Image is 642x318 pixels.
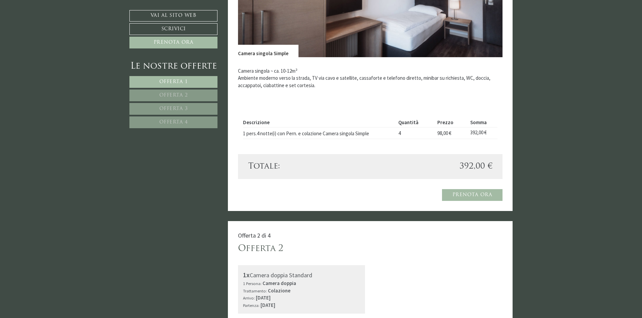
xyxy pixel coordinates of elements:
b: [DATE] [256,294,271,301]
small: Arrivo: [243,295,255,301]
a: Scrivici [129,23,217,35]
th: Prezzo [435,117,468,127]
b: Camera doppia [263,280,296,286]
td: 4 [396,127,435,139]
div: Camera doppia Standard [243,270,360,280]
span: Offerta 1 [159,79,188,84]
p: Camera singola ~ ca. 10-12m² Ambiente moderno verso la strada, TV via cavo e satellite, cassafort... [238,67,503,89]
a: Prenota ora [442,189,503,201]
span: Offerta 2 di 4 [238,232,271,239]
span: 392,00 € [459,161,492,172]
button: Invia [228,177,265,189]
span: 98,00 € [437,130,451,136]
span: Offerta 2 [159,93,188,98]
div: Offerta 2 [238,243,283,255]
a: Vai al sito web [129,10,217,22]
div: giovedì [120,5,146,16]
small: 11:20 [10,31,89,36]
th: Somma [468,117,497,127]
span: Offerta 4 [159,120,188,125]
b: Colazione [268,287,290,294]
b: [DATE] [260,302,275,308]
span: Offerta 3 [159,106,188,111]
small: Partenza: [243,303,259,308]
div: Camera singola Simple [238,45,298,57]
th: Descrizione [243,117,396,127]
b: 1x [243,271,250,279]
div: Totale: [243,161,370,172]
small: 1 Persona: [243,281,262,286]
td: 392,00 € [468,127,497,139]
small: Trattamento: [243,288,267,293]
div: Montis – Active Nature Spa [10,19,89,24]
td: 1 pers.4 notte(i) con Pern. e colazione Camera singola Simple [243,127,396,139]
div: Le nostre offerte [129,60,217,73]
a: Prenota ora [129,37,217,48]
div: Buon giorno, come possiamo aiutarla? [5,18,92,37]
th: Quantità [396,117,435,127]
